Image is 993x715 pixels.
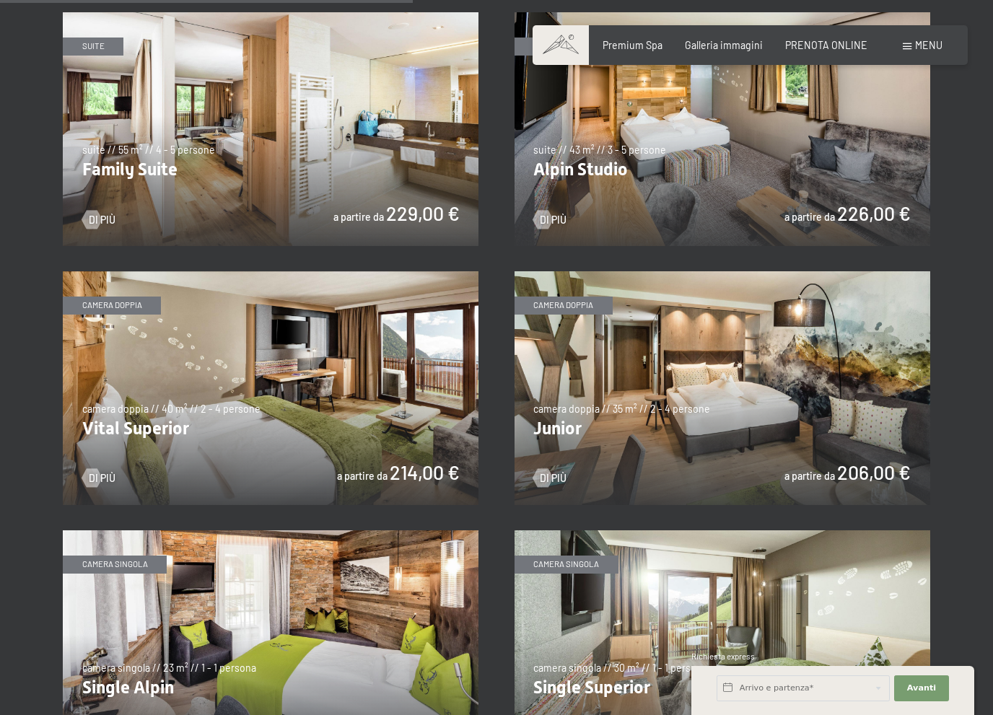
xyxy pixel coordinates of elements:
[89,213,115,227] span: Di più
[82,471,115,486] a: Di più
[685,39,763,51] a: Galleria immagini
[63,530,478,538] a: Single Alpin
[907,683,936,694] span: Avanti
[515,271,930,505] img: Junior
[915,39,942,51] span: Menu
[89,471,115,486] span: Di più
[603,39,662,51] a: Premium Spa
[63,271,478,279] a: Vital Superior
[691,652,755,661] span: Richiesta express
[63,12,478,20] a: Family Suite
[785,39,867,51] a: PRENOTA ONLINE
[515,12,930,246] img: Alpin Studio
[540,471,567,486] span: Di più
[63,12,478,246] img: Family Suite
[533,471,567,486] a: Di più
[515,530,930,538] a: Single Superior
[894,675,949,701] button: Avanti
[515,12,930,20] a: Alpin Studio
[82,213,115,227] a: Di più
[540,213,567,227] span: Di più
[63,271,478,505] img: Vital Superior
[515,271,930,279] a: Junior
[533,213,567,227] a: Di più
